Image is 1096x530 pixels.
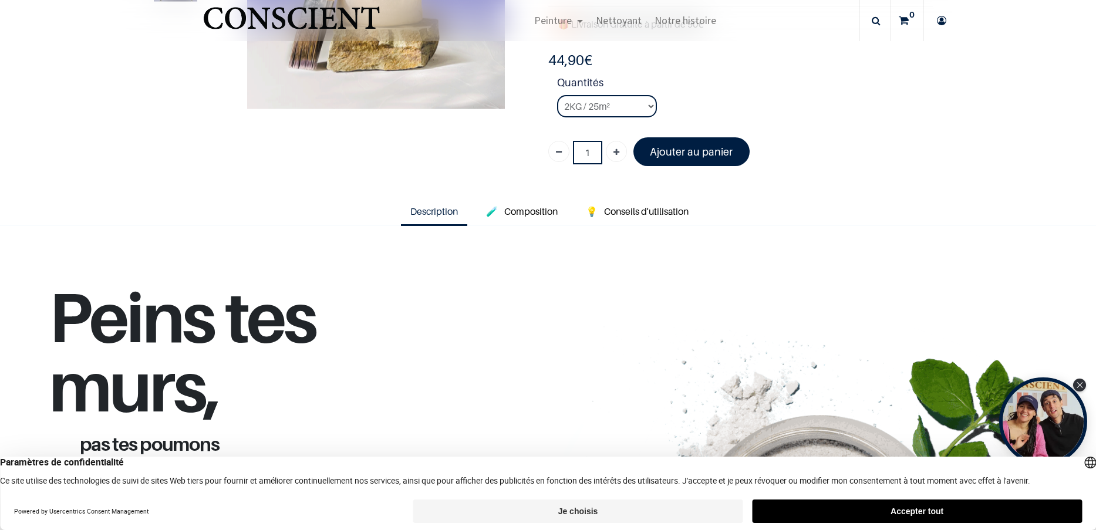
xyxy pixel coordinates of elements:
[548,52,584,69] span: 44,90
[633,137,750,166] a: Ajouter au panier
[534,13,572,27] span: Peinture
[504,205,558,217] span: Composition
[999,377,1087,465] div: Tolstoy bubble widget
[655,13,716,27] span: Notre histoire
[486,205,498,217] span: 🧪
[999,377,1087,465] div: Open Tolstoy widget
[606,141,627,162] a: Ajouter
[596,13,642,27] span: Nettoyant
[548,52,592,69] b: €
[71,434,468,453] h1: pas tes poumons
[557,75,933,95] strong: Quantités
[586,205,598,217] span: 💡
[49,282,491,434] h1: Peins tes murs,
[1036,454,1091,509] iframe: Tidio Chat
[999,377,1087,465] div: Open Tolstoy
[604,205,689,217] span: Conseils d'utilisation
[906,9,918,21] sup: 0
[548,141,569,162] a: Supprimer
[1073,379,1086,391] div: Close Tolstoy widget
[650,146,733,158] font: Ajouter au panier
[410,205,458,217] span: Description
